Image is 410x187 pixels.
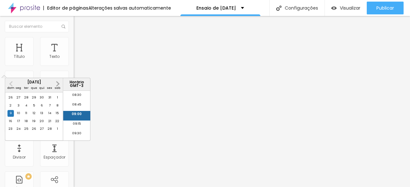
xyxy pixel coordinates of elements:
[23,110,29,117] div: Choose terça-feira, 11 de fevereiro de 2025
[31,102,37,109] div: Choose quarta-feira, 5 de fevereiro de 2025
[7,126,14,132] div: Choose domingo, 23 de fevereiro de 2025
[54,110,61,117] div: Choose sábado, 15 de fevereiro de 2025
[54,126,61,132] div: Choose sábado, 1 de março de 2025
[53,79,63,89] button: Next Month
[39,85,45,91] div: qui
[46,95,53,101] div: Choose sexta-feira, 31 de janeiro de 2025
[15,85,21,91] div: seg
[65,84,88,88] p: GMT -3
[46,118,53,124] div: Choose sexta-feira, 21 de fevereiro de 2025
[63,121,90,130] li: 09:15
[276,5,282,11] img: Icone
[23,126,29,132] div: Choose terça-feira, 25 de fevereiro de 2025
[46,110,53,117] div: Choose sexta-feira, 14 de fevereiro de 2025
[340,5,360,11] span: Visualizar
[31,85,37,91] div: qua
[23,102,29,109] div: Choose terça-feira, 4 de fevereiro de 2025
[46,85,53,91] div: sex
[7,85,14,91] div: dom
[7,102,14,109] div: Choose domingo, 2 de fevereiro de 2025
[367,2,404,14] button: Publicar
[39,126,45,132] div: Choose quinta-feira, 27 de fevereiro de 2025
[54,85,61,91] div: sab
[39,102,45,109] div: Choose quinta-feira, 6 de fevereiro de 2025
[63,140,90,149] li: 09:45
[376,5,394,11] span: Publicar
[63,101,90,111] li: 08:45
[196,6,236,10] p: Ensaio de [DATE]
[23,95,29,101] div: Choose terça-feira, 28 de janeiro de 2025
[23,85,29,91] div: ter
[88,6,171,10] div: Alterações salvas automaticamente
[31,110,37,117] div: Choose quarta-feira, 12 de fevereiro de 2025
[15,126,21,132] div: Choose segunda-feira, 24 de fevereiro de 2025
[39,118,45,124] div: Choose quinta-feira, 20 de fevereiro de 2025
[74,16,410,187] iframe: Editor
[23,118,29,124] div: Choose terça-feira, 18 de fevereiro de 2025
[5,21,69,32] input: Buscar elemento
[7,110,14,117] div: Choose domingo, 9 de fevereiro de 2025
[15,110,21,117] div: Choose segunda-feira, 10 de fevereiro de 2025
[46,126,53,132] div: Choose sexta-feira, 28 de fevereiro de 2025
[14,54,25,59] div: Título
[43,6,88,10] div: Editor de páginas
[63,130,90,140] li: 09:30
[44,155,65,160] div: Espaçador
[49,54,60,59] div: Texto
[46,102,53,109] div: Choose sexta-feira, 7 de fevereiro de 2025
[39,110,45,117] div: Choose quinta-feira, 13 de fevereiro de 2025
[15,118,21,124] div: Choose segunda-feira, 17 de fevereiro de 2025
[7,94,61,133] div: month 2025-02
[13,155,26,160] div: Divisor
[6,79,16,89] button: Previous Month
[63,92,90,101] li: 08:30
[15,102,21,109] div: Choose segunda-feira, 3 de fevereiro de 2025
[31,118,37,124] div: Choose quarta-feira, 19 de fevereiro de 2025
[54,118,61,124] div: Choose sábado, 22 de fevereiro de 2025
[15,95,21,101] div: Choose segunda-feira, 27 de janeiro de 2025
[54,102,61,109] div: Choose sábado, 8 de fevereiro de 2025
[31,95,37,101] div: Choose quarta-feira, 29 de janeiro de 2025
[7,95,14,101] div: Choose domingo, 26 de janeiro de 2025
[331,5,337,11] img: view-1.svg
[31,126,37,132] div: Choose quarta-feira, 26 de fevereiro de 2025
[5,81,63,84] div: [DATE]
[63,111,90,121] li: 09:00
[54,95,61,101] div: Choose sábado, 1 de fevereiro de 2025
[61,25,65,28] img: Icone
[325,2,367,14] button: Visualizar
[7,118,14,124] div: Choose domingo, 16 de fevereiro de 2025
[65,81,88,84] p: Horário
[39,95,45,101] div: Choose quinta-feira, 30 de janeiro de 2025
